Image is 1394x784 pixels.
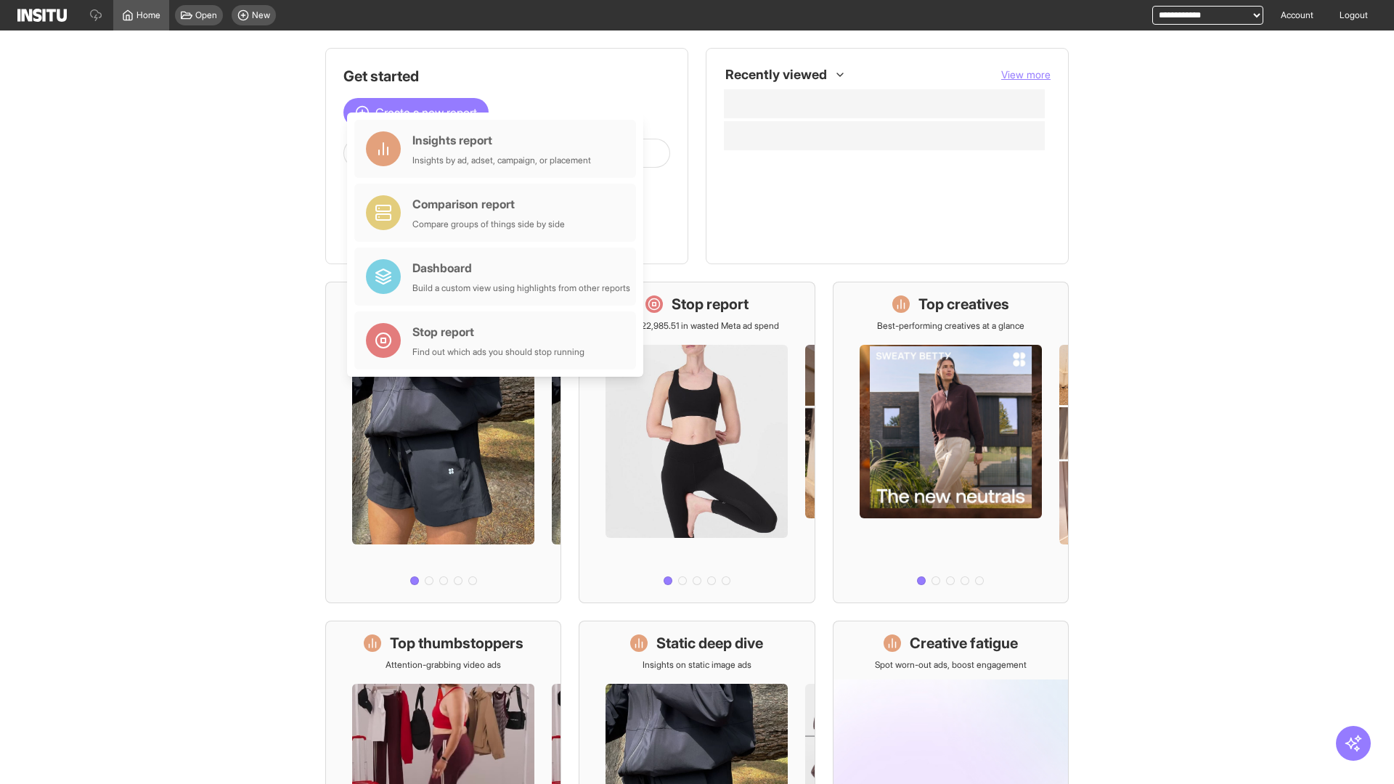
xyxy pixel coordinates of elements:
[412,131,591,149] div: Insights report
[579,282,815,603] a: Stop reportSave £22,985.51 in wasted Meta ad spend
[412,155,591,166] div: Insights by ad, adset, campaign, or placement
[643,659,751,671] p: Insights on static image ads
[833,282,1069,603] a: Top creativesBest-performing creatives at a glance
[17,9,67,22] img: Logo
[195,9,217,21] span: Open
[412,259,630,277] div: Dashboard
[343,98,489,127] button: Create a new report
[412,323,584,340] div: Stop report
[325,282,561,603] a: What's live nowSee all active ads instantly
[756,226,1039,237] span: Creative Fatigue [Beta]
[756,194,820,205] span: Static Deep Dive
[386,659,501,671] p: Attention-grabbing video ads
[615,320,779,332] p: Save £22,985.51 in wasted Meta ad spend
[390,633,523,653] h1: Top thumbstoppers
[252,9,270,21] span: New
[730,159,747,176] div: Insights
[730,191,747,208] div: Insights
[412,282,630,294] div: Build a custom view using highlights from other reports
[672,294,749,314] h1: Stop report
[756,194,1039,205] span: Static Deep Dive
[877,320,1024,332] p: Best-performing creatives at a glance
[375,104,477,121] span: Create a new report
[1001,68,1051,82] button: View more
[918,294,1009,314] h1: Top creatives
[412,195,565,213] div: Comparison report
[730,223,747,240] div: Insights
[412,346,584,358] div: Find out which ads you should stop running
[756,226,847,237] span: Creative Fatigue [Beta]
[656,633,763,653] h1: Static deep dive
[756,162,1039,173] span: Top 10 Unique Creatives [Beta]
[343,66,670,86] h1: Get started
[756,162,889,173] span: Top 10 Unique Creatives [Beta]
[136,9,160,21] span: Home
[412,219,565,230] div: Compare groups of things side by side
[1001,68,1051,81] span: View more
